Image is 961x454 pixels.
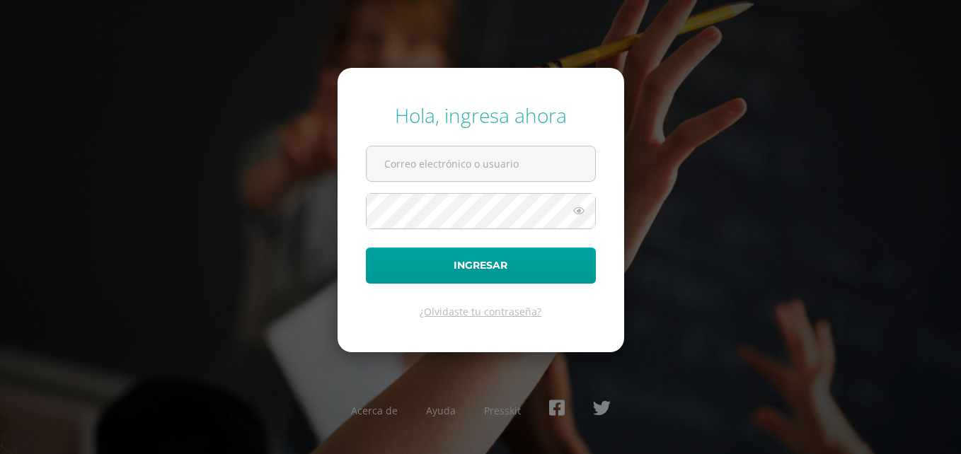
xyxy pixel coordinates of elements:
[366,102,596,129] div: Hola, ingresa ahora
[351,404,398,417] a: Acerca de
[426,404,456,417] a: Ayuda
[420,305,541,318] a: ¿Olvidaste tu contraseña?
[484,404,521,417] a: Presskit
[367,146,595,181] input: Correo electrónico o usuario
[366,248,596,284] button: Ingresar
